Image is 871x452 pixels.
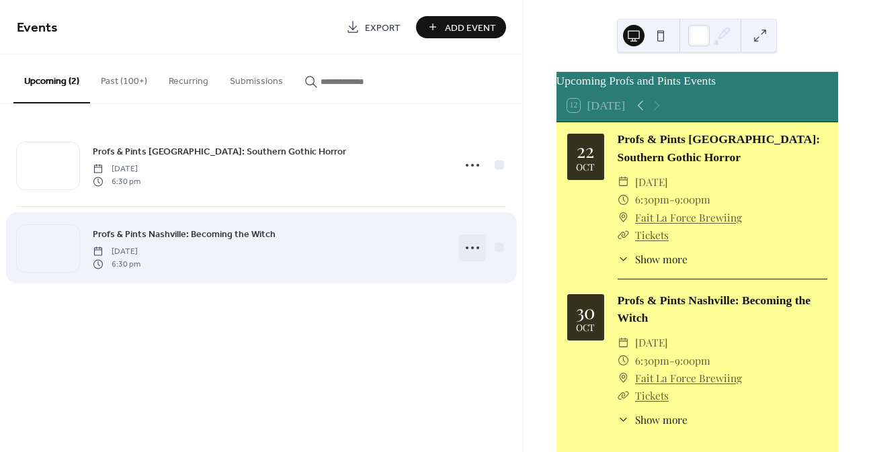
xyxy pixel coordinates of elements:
[576,323,595,332] div: Oct
[416,16,506,38] button: Add Event
[93,163,140,175] span: [DATE]
[618,387,630,404] div: ​
[93,145,346,159] span: Profs & Pints [GEOGRAPHIC_DATA]: Southern Gothic Horror
[219,54,294,102] button: Submissions
[618,226,630,244] div: ​
[635,191,669,208] span: 6:30pm
[635,412,688,427] span: Show more
[618,251,688,267] button: ​Show more
[445,21,496,35] span: Add Event
[635,369,742,387] a: Fait La Force Brewiing
[93,226,276,242] a: Profs & Pints Nashville: Becoming the Witch
[17,15,58,41] span: Events
[675,191,710,208] span: 9:00pm
[618,132,821,163] a: Profs & Pints [GEOGRAPHIC_DATA]: Southern Gothic Horror
[635,209,742,226] a: Fait La Force Brewiing
[675,352,710,369] span: 9:00pm
[336,16,411,38] a: Export
[635,228,669,242] a: Tickets
[618,412,688,427] button: ​Show more
[635,352,669,369] span: 6:30pm
[669,352,675,369] span: -
[618,293,811,324] a: Profs & Pints Nashville: Becoming the Witch
[93,228,276,242] span: Profs & Pints Nashville: Becoming the Witch
[576,302,595,321] div: 30
[158,54,219,102] button: Recurring
[635,388,669,402] a: Tickets
[577,141,594,160] div: 22
[635,251,688,267] span: Show more
[556,72,838,89] div: Upcoming Profs and Pints Events
[618,352,630,369] div: ​
[618,412,630,427] div: ​
[93,246,140,258] span: [DATE]
[90,54,158,102] button: Past (100+)
[669,191,675,208] span: -
[93,258,140,270] span: 6:30 pm
[635,173,668,191] span: [DATE]
[635,334,668,351] span: [DATE]
[618,209,630,226] div: ​
[93,144,346,159] a: Profs & Pints [GEOGRAPHIC_DATA]: Southern Gothic Horror
[365,21,401,35] span: Export
[618,334,630,351] div: ​
[618,251,630,267] div: ​
[618,369,630,387] div: ​
[13,54,90,103] button: Upcoming (2)
[618,191,630,208] div: ​
[618,173,630,191] div: ​
[93,175,140,187] span: 6:30 pm
[576,163,595,172] div: Oct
